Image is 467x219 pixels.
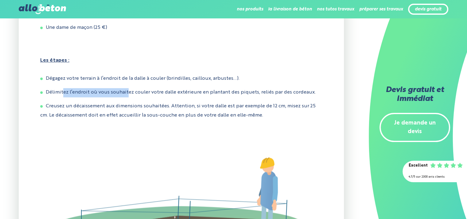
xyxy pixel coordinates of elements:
[409,173,461,182] div: 4.7/5 sur 2300 avis clients
[268,2,312,17] li: la livraison de béton
[409,161,428,170] div: Excellent
[19,4,66,14] img: allobéton
[40,88,322,97] li: Délimitez l’endroit où vous souhaitez couler votre dalle extérieure en plantant des piquets, reli...
[379,86,450,104] h2: Devis gratuit et immédiat
[40,102,322,120] li: Creusez un décaissement aux dimensions souhaitées. Attention, si votre dalle est par exemple de 1...
[379,113,450,142] a: Je demande un devis
[40,74,322,83] li: Dégagez votre terrain à l’endroit de la dalle à couler (brindilles, cailloux, arbustes…).
[40,56,322,65] u: Les étapes :
[359,2,403,17] li: préparer ses travaux
[317,2,354,17] li: nos tutos travaux
[40,23,322,33] li: Une dame de maçon (25 €)
[237,2,263,17] li: nos produits
[415,7,442,12] a: devis gratuit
